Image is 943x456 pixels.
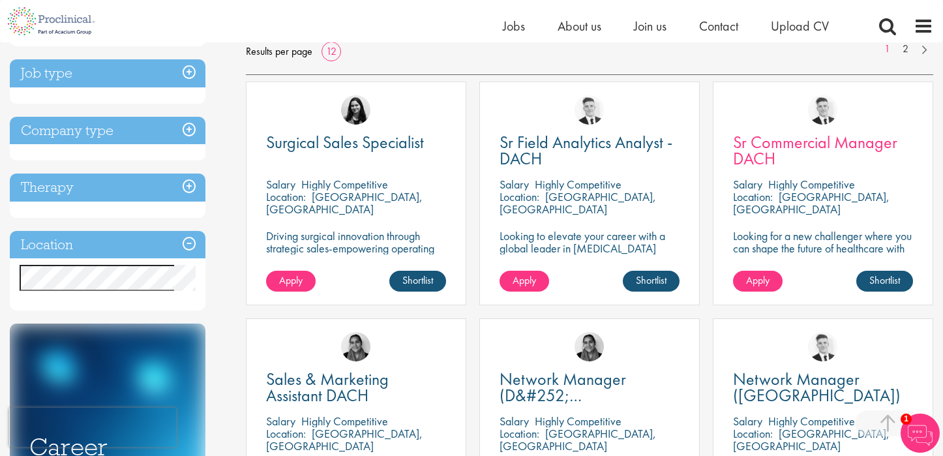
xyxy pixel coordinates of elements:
p: Highly Competitive [768,414,855,429]
img: Nicolas Daniel [808,332,837,361]
a: Sales & Marketing Assistant DACH [266,371,446,404]
span: Network Manager ([GEOGRAPHIC_DATA]) [733,368,901,406]
span: Results per page [246,42,312,61]
a: Join us [634,18,666,35]
a: Upload CV [771,18,829,35]
img: Anjali Parbhu [341,332,370,361]
a: 2 [896,42,915,57]
a: Sr Field Analytics Analyst - DACH [500,134,680,167]
span: Network Manager (D&#252;[GEOGRAPHIC_DATA]) [500,368,662,423]
h3: Job type [10,59,205,87]
span: Location: [500,189,539,204]
p: Looking to elevate your career with a global leader in [MEDICAL_DATA] care? Join a pioneering med... [500,230,680,292]
p: [GEOGRAPHIC_DATA], [GEOGRAPHIC_DATA] [500,426,656,453]
span: Location: [733,189,773,204]
p: [GEOGRAPHIC_DATA], [GEOGRAPHIC_DATA] [266,189,423,217]
span: Location: [733,426,773,441]
a: Sr Commercial Manager DACH [733,134,913,167]
a: Contact [699,18,738,35]
span: Salary [733,414,762,429]
span: 1 [901,414,912,425]
img: Anjali Parbhu [575,332,604,361]
h3: Therapy [10,174,205,202]
a: Apply [500,271,549,292]
a: Apply [733,271,783,292]
span: Apply [746,273,770,287]
span: Apply [513,273,536,287]
span: Sr Field Analytics Analyst - DACH [500,131,672,170]
p: [GEOGRAPHIC_DATA], [GEOGRAPHIC_DATA] [266,426,423,453]
a: Apply [266,271,316,292]
a: Network Manager (D&#252;[GEOGRAPHIC_DATA]) [500,371,680,404]
span: Salary [266,414,295,429]
p: Looking for a new challenger where you can shape the future of healthcare with your innovation? [733,230,913,267]
span: Sr Commercial Manager DACH [733,131,897,170]
p: Highly Competitive [768,177,855,192]
a: Surgical Sales Specialist [266,134,446,151]
img: Chatbot [901,414,940,453]
p: [GEOGRAPHIC_DATA], [GEOGRAPHIC_DATA] [733,189,890,217]
span: Salary [500,177,529,192]
img: Indre Stankeviciute [341,95,370,125]
a: Shortlist [856,271,913,292]
p: Highly Competitive [301,414,388,429]
p: Highly Competitive [535,414,621,429]
iframe: reCAPTCHA [9,408,176,447]
span: Sales & Marketing Assistant DACH [266,368,389,406]
span: Apply [279,273,303,287]
span: Salary [266,177,295,192]
a: Network Manager ([GEOGRAPHIC_DATA]) [733,371,913,404]
img: Nicolas Daniel [808,95,837,125]
p: Highly Competitive [535,177,621,192]
span: Surgical Sales Specialist [266,131,424,153]
span: Location: [266,189,306,204]
img: Nicolas Daniel [575,95,604,125]
span: Location: [266,426,306,441]
p: Highly Competitive [301,177,388,192]
a: About us [558,18,601,35]
a: 12 [322,44,341,58]
a: Jobs [503,18,525,35]
h3: Company type [10,117,205,145]
a: 1 [878,42,897,57]
p: Driving surgical innovation through strategic sales-empowering operating rooms with cutting-edge ... [266,230,446,279]
span: Salary [500,414,529,429]
a: Shortlist [389,271,446,292]
span: Location: [500,426,539,441]
p: [GEOGRAPHIC_DATA], [GEOGRAPHIC_DATA] [500,189,656,217]
p: [GEOGRAPHIC_DATA], [GEOGRAPHIC_DATA] [733,426,890,453]
h3: Location [10,231,205,259]
a: Shortlist [623,271,680,292]
span: Salary [733,177,762,192]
